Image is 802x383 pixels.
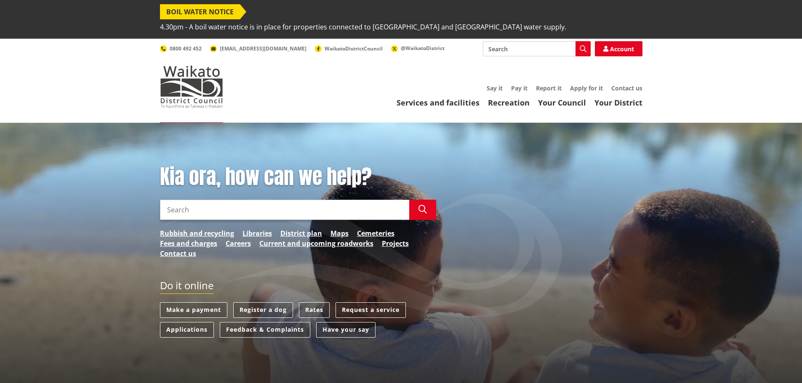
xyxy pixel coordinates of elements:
[594,98,642,108] a: Your District
[299,302,330,318] a: Rates
[357,228,394,238] a: Cemeteries
[595,41,642,56] a: Account
[391,45,445,52] a: @WaikatoDistrict
[397,98,480,108] a: Services and facilities
[160,248,196,259] a: Contact us
[233,302,293,318] a: Register a dog
[315,45,383,52] a: WaikatoDistrictCouncil
[160,4,240,19] span: BOIL WATER NOTICE
[160,238,217,248] a: Fees and charges
[226,238,251,248] a: Careers
[160,322,214,338] a: Applications
[330,228,349,238] a: Maps
[336,302,406,318] a: Request a service
[160,200,409,220] input: Search input
[511,84,528,92] a: Pay it
[401,45,445,52] span: @WaikatoDistrict
[160,19,566,34] span: 4.30pm - A boil water notice is in place for properties connected to [GEOGRAPHIC_DATA] and [GEOGR...
[210,45,306,52] a: [EMAIL_ADDRESS][DOMAIN_NAME]
[220,45,306,52] span: [EMAIL_ADDRESS][DOMAIN_NAME]
[280,228,322,238] a: District plan
[316,322,376,338] a: Have your say
[160,45,202,52] a: 0800 492 452
[483,41,591,56] input: Search input
[611,84,642,92] a: Contact us
[160,280,213,294] h2: Do it online
[160,165,436,189] h1: Kia ora, how can we help?
[536,84,562,92] a: Report it
[242,228,272,238] a: Libraries
[160,228,234,238] a: Rubbish and recycling
[488,98,530,108] a: Recreation
[160,302,227,318] a: Make a payment
[538,98,586,108] a: Your Council
[487,84,503,92] a: Say it
[382,238,409,248] a: Projects
[160,66,223,108] img: Waikato District Council - Te Kaunihera aa Takiwaa o Waikato
[325,45,383,52] span: WaikatoDistrictCouncil
[170,45,202,52] span: 0800 492 452
[259,238,373,248] a: Current and upcoming roadworks
[570,84,603,92] a: Apply for it
[220,322,310,338] a: Feedback & Complaints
